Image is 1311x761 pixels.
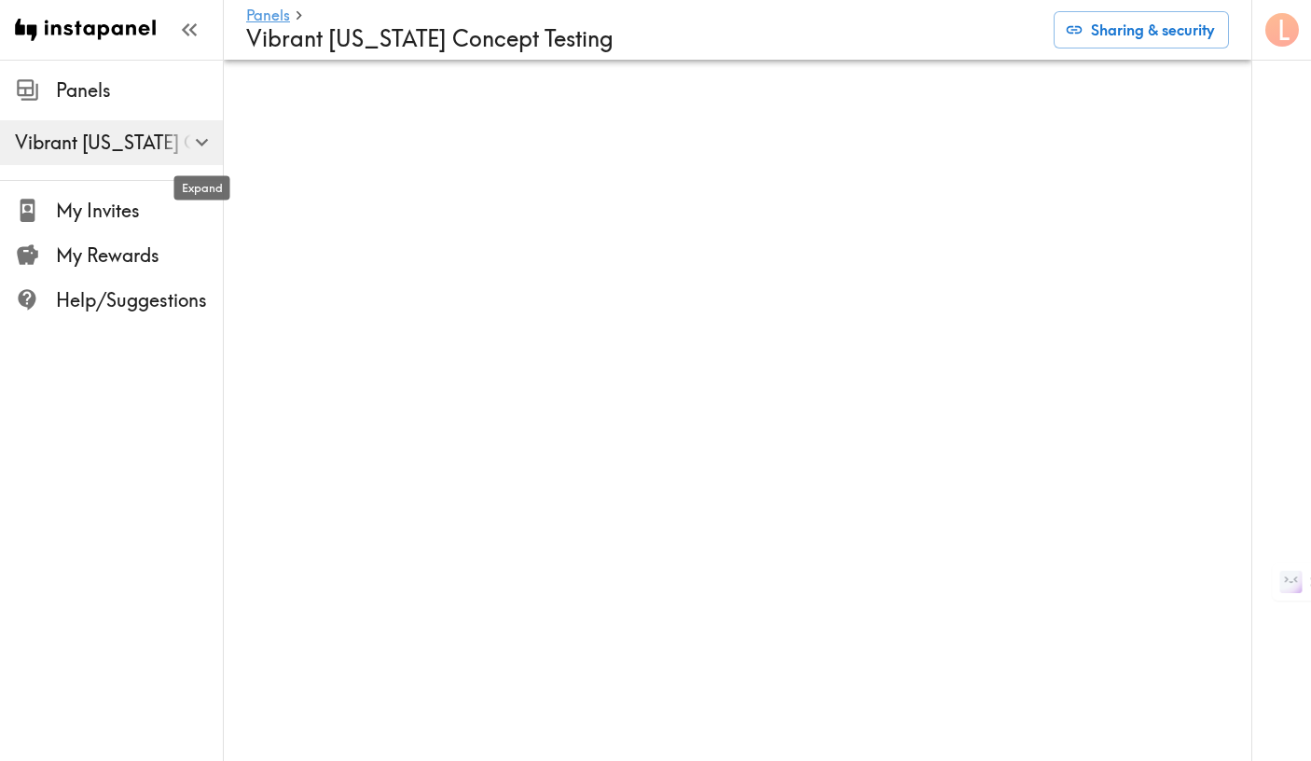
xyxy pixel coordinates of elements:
[1263,11,1301,48] button: L
[56,287,223,313] span: Help/Suggestions
[1277,14,1290,47] span: L
[56,77,223,104] span: Panels
[1054,11,1229,48] button: Sharing & security
[56,198,223,224] span: My Invites
[246,7,290,25] a: Panels
[246,25,1039,52] h4: Vibrant [US_STATE] Concept Testing
[56,242,223,269] span: My Rewards
[174,176,230,201] div: Expand
[15,130,223,156] div: Vibrant Arizona Concept Testing
[15,130,223,156] span: Vibrant [US_STATE] Concept Testing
